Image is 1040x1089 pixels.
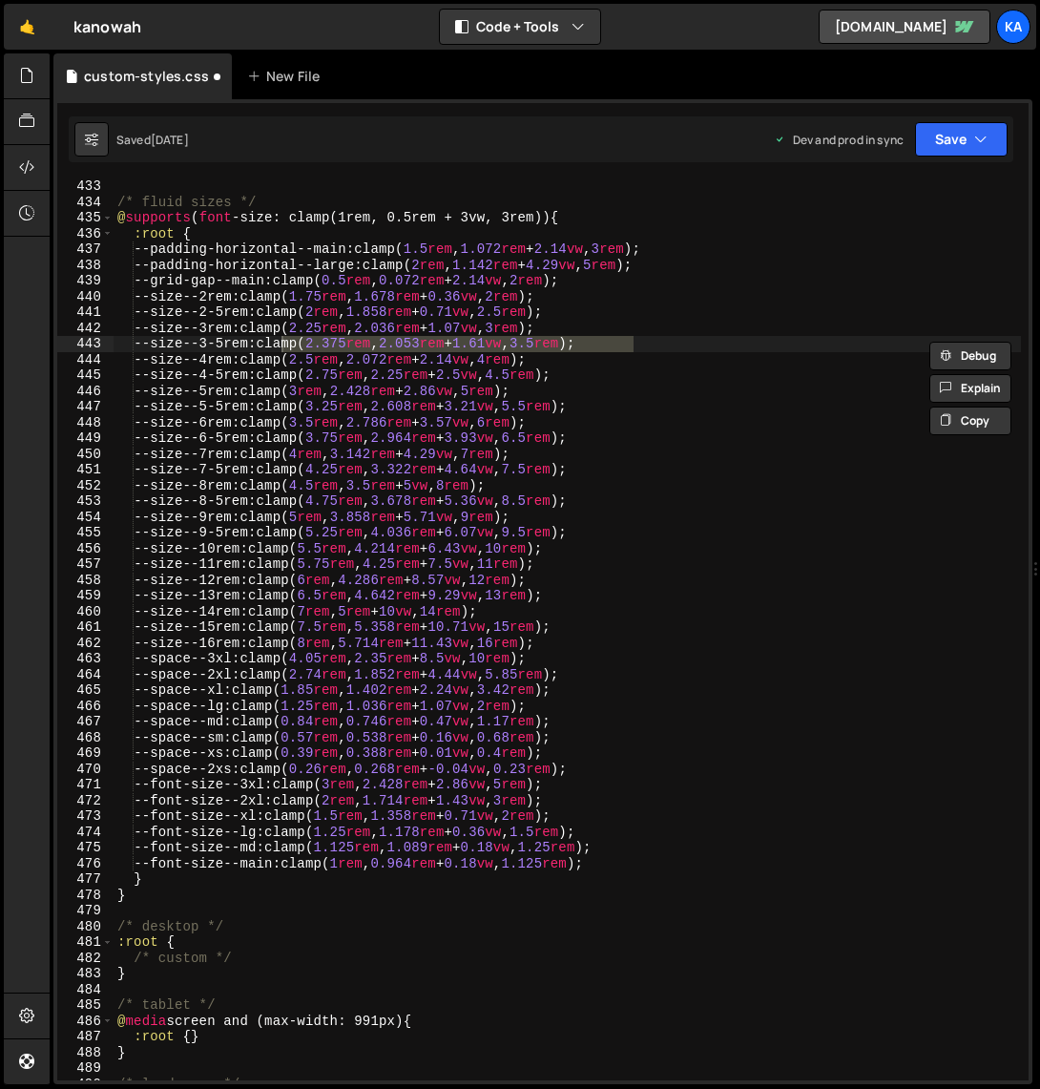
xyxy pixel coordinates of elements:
div: 455 [57,525,114,541]
div: 478 [57,888,114,904]
div: 438 [57,258,114,274]
div: 439 [57,273,114,289]
div: 468 [57,730,114,746]
div: 465 [57,682,114,699]
div: 435 [57,210,114,226]
div: Saved [116,132,189,148]
div: 463 [57,651,114,667]
div: 484 [57,982,114,998]
div: New File [247,67,327,86]
div: [DATE] [151,132,189,148]
div: 477 [57,871,114,888]
div: 457 [57,556,114,573]
div: 458 [57,573,114,589]
div: 470 [57,762,114,778]
div: 444 [57,352,114,368]
div: 437 [57,241,114,258]
div: 467 [57,714,114,730]
div: 476 [57,856,114,872]
div: 445 [57,367,114,384]
button: Copy [929,407,1011,435]
div: 487 [57,1029,114,1045]
div: 446 [57,384,114,400]
div: 447 [57,399,114,415]
div: 461 [57,619,114,636]
div: 436 [57,226,114,242]
div: 462 [57,636,114,652]
div: 466 [57,699,114,715]
div: 434 [57,195,114,211]
div: 474 [57,825,114,841]
div: 442 [57,321,114,337]
div: Dev and prod in sync [774,132,904,148]
div: 441 [57,304,114,321]
div: 459 [57,588,114,604]
div: 449 [57,430,114,447]
div: 480 [57,919,114,935]
div: 454 [57,510,114,526]
div: 472 [57,793,114,809]
button: Explain [929,374,1011,403]
a: 🤙 [4,4,51,50]
div: 464 [57,667,114,683]
div: 433 [57,178,114,195]
button: Debug [929,342,1011,370]
div: 469 [57,745,114,762]
div: 443 [57,336,114,352]
div: 473 [57,808,114,825]
div: 481 [57,934,114,951]
button: Save [915,122,1008,157]
div: 489 [57,1060,114,1077]
div: 482 [57,951,114,967]
div: 486 [57,1014,114,1030]
div: 456 [57,541,114,557]
div: 488 [57,1045,114,1061]
div: custom-styles.css [84,67,209,86]
div: 450 [57,447,114,463]
div: kanowah [73,15,141,38]
div: 479 [57,903,114,919]
div: 451 [57,462,114,478]
div: 471 [57,777,114,793]
div: 460 [57,604,114,620]
div: 440 [57,289,114,305]
button: Code + Tools [440,10,600,44]
div: 485 [57,997,114,1014]
div: 448 [57,415,114,431]
div: 453 [57,493,114,510]
a: [DOMAIN_NAME] [819,10,990,44]
div: 483 [57,966,114,982]
div: 452 [57,478,114,494]
div: 475 [57,840,114,856]
a: Ka [996,10,1030,44]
